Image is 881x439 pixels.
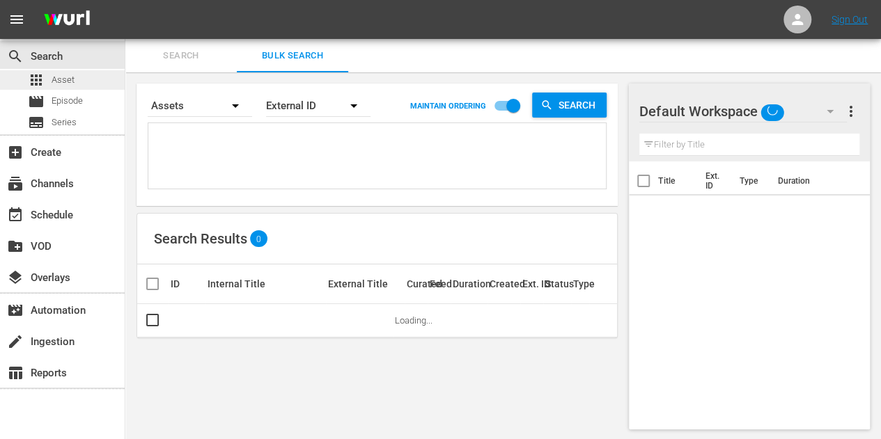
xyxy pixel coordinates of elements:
[490,278,517,289] div: Created
[134,48,228,64] span: Search
[832,14,868,25] a: Sign Out
[7,238,24,255] span: VOD
[7,365,24,381] span: Reports
[770,161,853,200] th: Duration
[545,278,569,289] div: Status
[522,278,541,289] div: Ext. ID
[532,93,607,118] button: Search
[7,207,24,223] span: Schedule
[52,73,75,87] span: Asset
[52,94,83,108] span: Episode
[843,103,859,120] span: more_vert
[171,278,203,289] div: ID
[8,11,25,28] span: menu
[7,302,24,319] span: Automation
[208,278,324,289] div: Internal Title
[7,269,24,286] span: Overlays
[453,278,485,289] div: Duration
[245,48,340,64] span: Bulk Search
[154,230,247,247] span: Search Results
[250,234,267,244] span: 0
[731,161,770,200] th: Type
[658,161,697,200] th: Title
[395,315,432,326] span: Loading...
[430,278,449,289] div: Feed
[7,333,24,350] span: Ingestion
[7,48,24,65] span: Search
[410,102,486,111] p: MAINTAIN ORDERING
[28,72,45,88] span: Asset
[52,115,77,129] span: Series
[33,3,100,36] img: ans4CAIJ8jUAAAAAAAAAAAAAAAAAAAAAAAAgQb4GAAAAAAAAAAAAAAAAAAAAAAAAJMjXAAAAAAAAAAAAAAAAAAAAAAAAgAT5G...
[28,114,45,131] span: Series
[573,278,588,289] div: Type
[843,95,859,128] button: more_vert
[148,86,252,125] div: Assets
[328,278,403,289] div: External Title
[266,86,371,125] div: External ID
[639,92,847,131] div: Default Workspace
[7,175,24,192] span: Channels
[553,93,607,118] span: Search
[697,161,731,200] th: Ext. ID
[28,93,45,110] span: Episode
[407,278,426,289] div: Curated
[7,144,24,161] span: Create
